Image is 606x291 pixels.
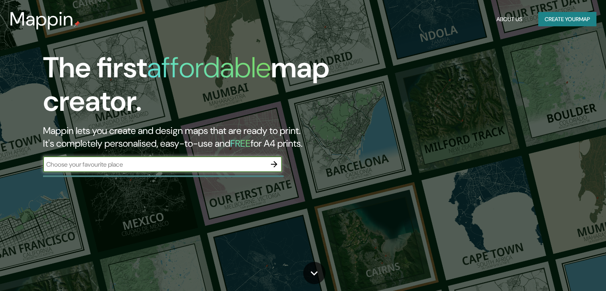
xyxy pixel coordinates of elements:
button: Create yourmap [538,12,596,27]
iframe: Help widget launcher [535,260,597,282]
h1: The first map creator. [43,51,346,124]
button: About Us [493,12,526,27]
input: Choose your favourite place [43,160,266,169]
h2: Mappin lets you create and design maps that are ready to print. It's completely personalised, eas... [43,124,346,150]
h1: affordable [147,49,271,86]
h5: FREE [230,137,251,149]
h3: Mappin [10,8,74,30]
img: mappin-pin [74,21,80,27]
